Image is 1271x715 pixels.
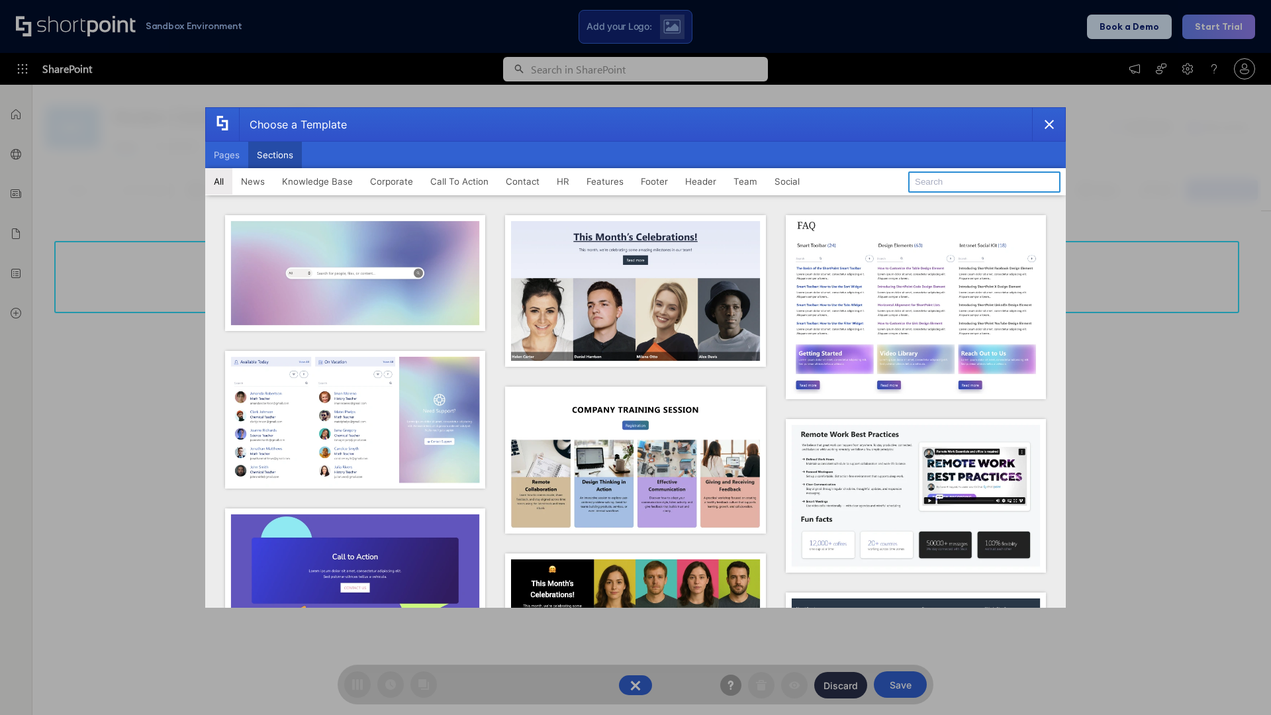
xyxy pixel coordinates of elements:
[497,168,548,195] button: Contact
[205,168,232,195] button: All
[422,168,497,195] button: Call To Action
[908,171,1060,193] input: Search
[273,168,361,195] button: Knowledge Base
[548,168,578,195] button: HR
[766,168,808,195] button: Social
[361,168,422,195] button: Corporate
[232,168,273,195] button: News
[725,168,766,195] button: Team
[578,168,632,195] button: Features
[248,142,302,168] button: Sections
[205,142,248,168] button: Pages
[677,168,725,195] button: Header
[1033,561,1271,715] iframe: Chat Widget
[632,168,677,195] button: Footer
[205,107,1066,608] div: template selector
[239,108,347,141] div: Choose a Template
